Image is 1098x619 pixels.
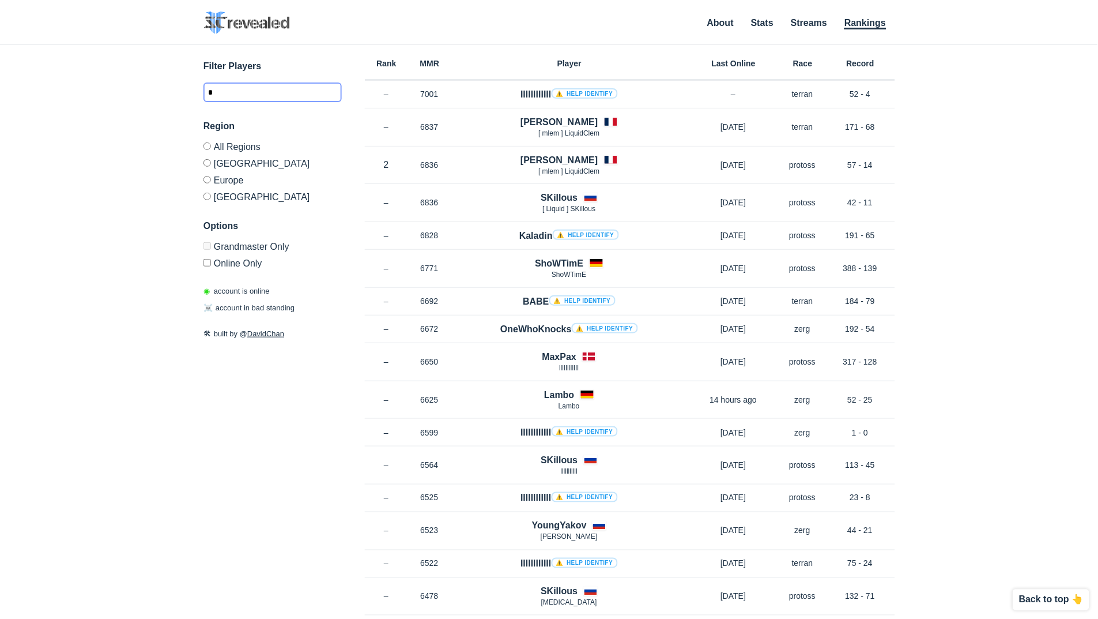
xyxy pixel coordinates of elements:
p: [DATE] [688,525,780,537]
p: zerg [780,394,826,406]
p: 6692 [408,295,451,307]
p: 6836 [408,197,451,208]
p: 6837 [408,121,451,133]
h4: [PERSON_NAME] [520,115,598,129]
h6: Record [826,59,895,67]
label: [GEOGRAPHIC_DATA] [203,188,342,202]
span: 🛠 [203,329,211,338]
p: 6523 [408,525,451,537]
h4: [PERSON_NAME] [520,153,598,167]
p: [DATE] [688,459,780,471]
p: 6650 [408,356,451,367]
p: [DATE] [688,558,780,569]
a: ⚠️ Help identify [552,426,618,437]
p: 132 - 71 [826,591,895,602]
p: – [365,525,408,537]
p: – [365,323,408,335]
p: protoss [780,197,826,208]
p: – [365,558,408,569]
h4: Kaladin [519,229,619,242]
p: 6771 [408,262,451,274]
p: – [365,591,408,602]
h4: SKillous [541,453,578,467]
p: 113 - 45 [826,459,895,471]
a: ⚠️ Help identify [553,230,619,240]
p: [DATE] [688,230,780,241]
p: [DATE] [688,159,780,171]
h6: MMR [408,59,451,67]
p: 6828 [408,230,451,241]
h3: Options [203,219,342,233]
p: – [365,88,408,100]
p: terran [780,121,826,133]
p: 52 - 4 [826,88,895,100]
p: 6599 [408,427,451,438]
p: protoss [780,230,826,241]
p: 6672 [408,323,451,335]
p: protoss [780,159,826,171]
p: – [365,121,408,133]
p: terran [780,295,826,307]
input: Online Only [203,259,211,267]
img: SC2 Revealed [203,12,290,34]
h3: Filter Players [203,59,342,73]
a: Streams [791,18,827,28]
span: ☠️ [203,303,213,312]
p: 52 - 25 [826,394,895,406]
p: 14 hours ago [688,394,780,406]
p: protoss [780,591,826,602]
h4: SKillous [541,191,578,204]
p: [DATE] [688,121,780,133]
input: Grandmaster Only [203,242,211,250]
p: 171 - 68 [826,121,895,133]
span: [ mlem ] LiquidClem [538,167,599,175]
p: [DATE] [688,295,780,307]
p: [DATE] [688,197,780,208]
p: [DATE] [688,591,780,602]
a: Stats [751,18,773,28]
h4: YoungYakov [532,519,587,532]
h6: Player [451,59,688,67]
p: 42 - 11 [826,197,895,208]
span: [PERSON_NAME] [541,533,598,541]
p: [DATE] [688,323,780,335]
h4: SKillous [541,585,578,598]
label: [GEOGRAPHIC_DATA] [203,155,342,171]
span: lllllllllll [561,467,578,475]
p: [DATE] [688,427,780,438]
p: protoss [780,262,826,274]
p: 57 - 14 [826,159,895,171]
h4: OneWhoKnocks [500,322,637,336]
label: Only Show accounts currently in Grandmaster [203,242,342,254]
span: [MEDICAL_DATA] [541,599,597,607]
p: 192 - 54 [826,323,895,335]
span: [ mlem ] LiquidClem [538,129,599,137]
label: Only show accounts currently laddering [203,254,342,268]
span: [ Lіquіd ] SKillous [542,205,595,213]
p: zerg [780,323,826,335]
a: DavidChan [247,329,284,338]
p: – [365,295,408,307]
p: – [365,356,408,367]
p: – [688,88,780,100]
p: 6522 [408,558,451,569]
p: 191 - 65 [826,230,895,241]
p: 6836 [408,159,451,171]
h4: MaxPax [542,350,577,363]
a: ⚠️ Help identify [572,323,638,333]
input: All Regions [203,142,211,150]
a: Rankings [844,18,886,29]
h4: llllllllllll [520,557,617,571]
a: ⚠️ Help identify [552,88,618,99]
a: ⚠️ Help identify [552,558,618,568]
p: 184 - 79 [826,295,895,307]
p: 44 - 21 [826,525,895,537]
p: 388 - 139 [826,262,895,274]
span: ◉ [203,287,210,295]
p: zerg [780,427,826,438]
h6: Rank [365,59,408,67]
input: Europe [203,176,211,183]
p: – [365,394,408,406]
p: – [365,492,408,504]
label: All Regions [203,142,342,155]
